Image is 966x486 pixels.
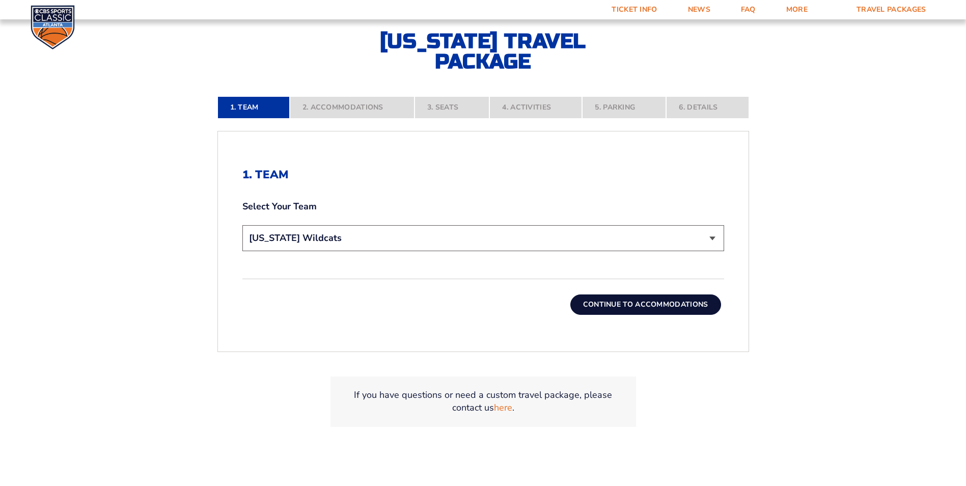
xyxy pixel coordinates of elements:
[242,200,724,213] label: Select Your Team
[343,389,624,414] p: If you have questions or need a custom travel package, please contact us .
[494,401,512,414] a: here
[570,294,721,315] button: Continue To Accommodations
[371,31,595,72] h2: [US_STATE] Travel Package
[31,5,75,49] img: CBS Sports Classic
[242,168,724,181] h2: 1. Team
